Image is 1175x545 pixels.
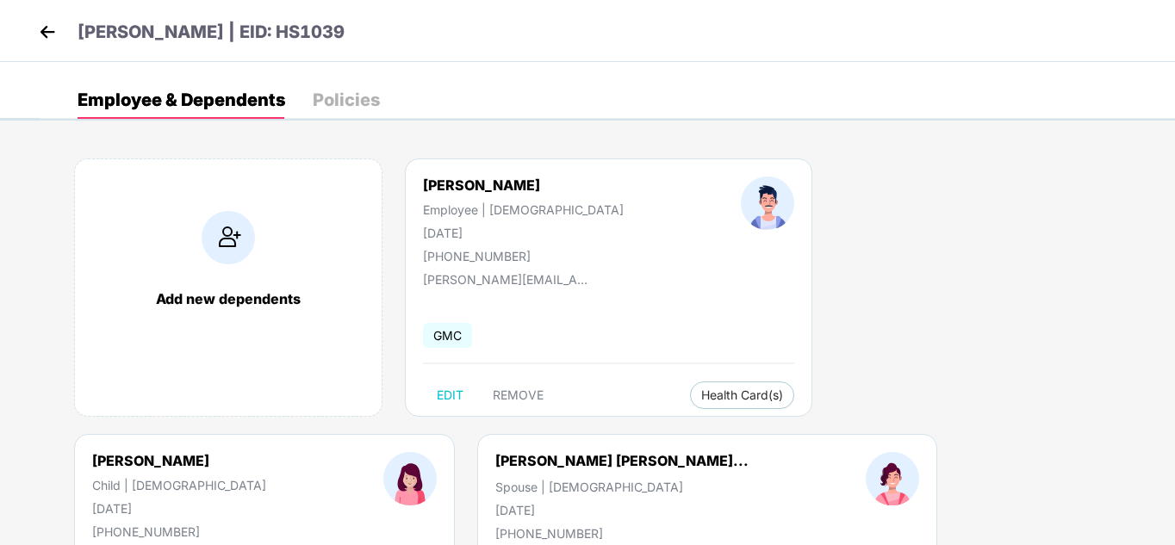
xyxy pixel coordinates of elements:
[92,524,266,539] div: [PHONE_NUMBER]
[495,452,749,469] div: [PERSON_NAME] [PERSON_NAME]...
[437,388,463,402] span: EDIT
[690,381,794,409] button: Health Card(s)
[34,19,60,45] img: back
[92,478,266,492] div: Child | [DEMOGRAPHIC_DATA]
[423,381,477,409] button: EDIT
[423,202,624,217] div: Employee | [DEMOGRAPHIC_DATA]
[423,272,595,287] div: [PERSON_NAME][EMAIL_ADDRESS][PERSON_NAME][DOMAIN_NAME]
[741,177,794,230] img: profileImage
[313,91,380,108] div: Policies
[92,290,364,307] div: Add new dependents
[866,452,919,505] img: profileImage
[479,381,557,409] button: REMOVE
[495,526,749,541] div: [PHONE_NUMBER]
[423,177,624,194] div: [PERSON_NAME]
[423,323,472,348] span: GMC
[423,226,624,240] div: [DATE]
[92,452,266,469] div: [PERSON_NAME]
[78,91,285,108] div: Employee & Dependents
[92,501,266,516] div: [DATE]
[701,391,783,399] span: Health Card(s)
[423,249,624,263] div: [PHONE_NUMBER]
[202,211,255,264] img: addIcon
[493,388,544,402] span: REMOVE
[495,503,749,517] div: [DATE]
[383,452,437,505] img: profileImage
[78,19,345,46] p: [PERSON_NAME] | EID: HS1039
[495,480,749,494] div: Spouse | [DEMOGRAPHIC_DATA]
